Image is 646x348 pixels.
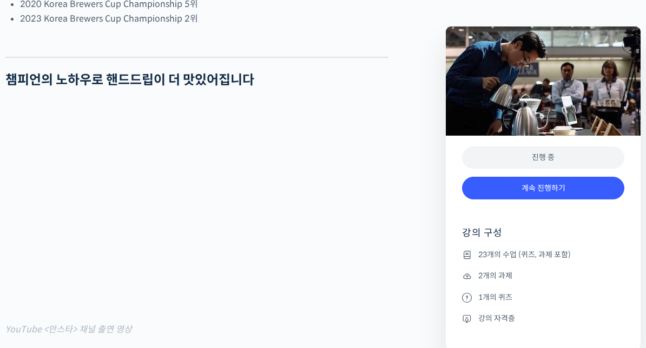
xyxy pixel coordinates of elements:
[71,258,140,285] a: 대화
[462,248,624,261] li: 23개의 수업 (퀴즈, 과제 포함)
[3,258,71,285] a: 홈
[167,275,180,283] span: 설정
[20,11,388,26] li: 2023 Korea Brewers Cup Championship 2위
[462,291,624,304] li: 1개의 퀴즈
[462,270,624,283] li: 2개의 과제
[5,324,132,335] span: YouTube <안스타> 채널 출연 영상
[462,312,624,325] li: 강의 자격증
[34,275,41,283] span: 홈
[99,275,112,284] span: 대화
[140,258,208,285] a: 설정
[5,72,254,88] strong: 챔피언의 노하우로 핸드드립이 더 맛있어집니다
[462,146,624,169] div: 진행 중
[5,103,388,318] iframe: 핸드드립을 맛있게 내리고 싶으시면 이 영상을 보세요. (정형용 바리스타)
[462,226,624,248] h4: 강의 구성
[462,177,624,200] a: 계속 진행하기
